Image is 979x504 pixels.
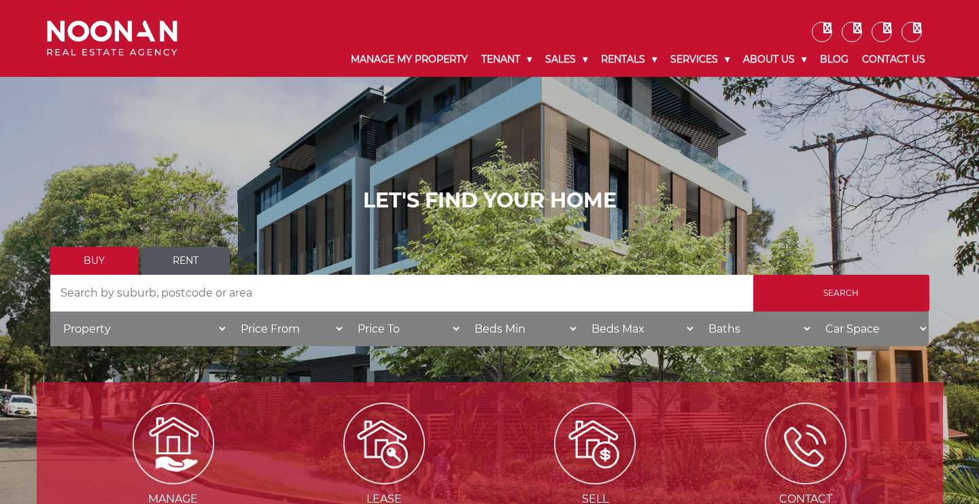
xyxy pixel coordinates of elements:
img: ICONS [765,403,846,484]
a: Services [664,42,736,77]
a: Buy [50,247,139,275]
img: Manage my Property [133,403,214,484]
img: Noonan Real Estate Agency [47,20,177,56]
a: Contact Us [855,42,932,77]
a: Rent [141,247,230,275]
a: About Us [736,42,813,77]
a: Sales [538,42,594,77]
a: Manage My Property [344,42,475,77]
a: Tenant [475,42,538,77]
a: Rentals [594,42,664,77]
img: Lease my property [343,403,425,484]
input: Search [753,275,929,312]
a: Blog [813,42,855,77]
img: Sell my property [554,403,636,484]
h1: LET'S FIND YOUR HOME [50,188,929,213]
input: Search by suburb, postcode or area [50,275,753,312]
